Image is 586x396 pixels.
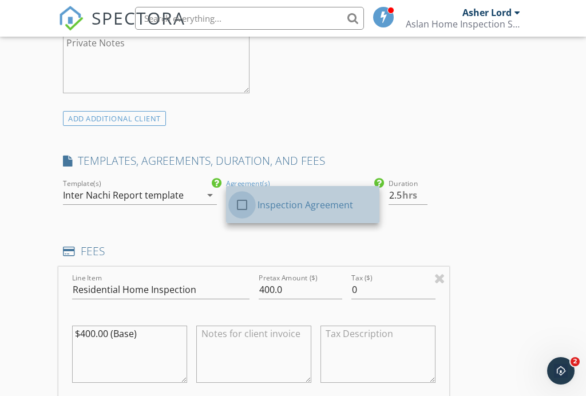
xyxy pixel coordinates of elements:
h4: FEES [63,244,445,259]
div: Inspection Agreement [258,197,370,211]
input: 0.0 [389,186,427,205]
div: Inter Nachi Report template [63,190,184,200]
input: Search everything... [135,7,364,30]
span: SPECTORA [92,6,185,30]
div: Aslan Home Inspection Services [406,18,520,30]
i: arrow_drop_down [203,188,217,202]
div: ADD ADDITIONAL client [63,111,166,126]
img: The Best Home Inspection Software - Spectora [58,6,84,31]
h4: TEMPLATES, AGREEMENTS, DURATION, AND FEES [63,153,445,168]
span: hrs [402,191,417,200]
div: Asher Lord [462,7,512,18]
iframe: Intercom live chat [547,357,575,385]
span: 2 [571,357,580,366]
a: SPECTORA [58,15,185,39]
